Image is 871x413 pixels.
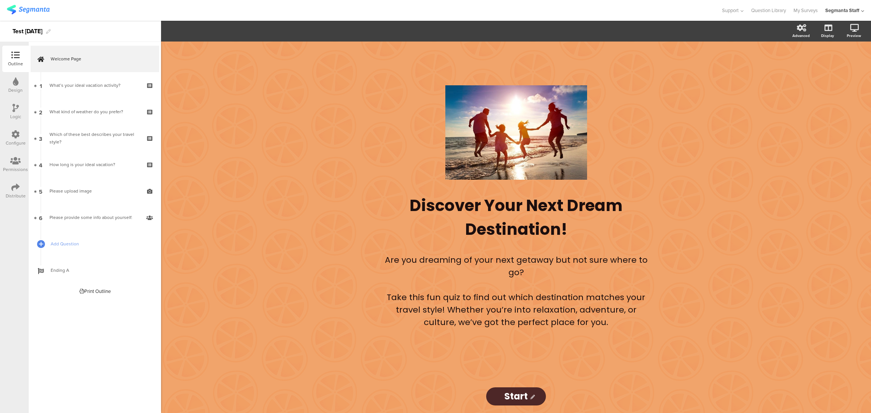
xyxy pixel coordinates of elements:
p: Take this fun quiz to find out which destination matches your travel style! Whether you’re into r... [384,291,648,328]
div: Please provide some info about yourself: [50,214,140,221]
span: 6 [39,213,42,222]
p: Discover Your Next Dream Destination! [376,194,656,241]
a: 5 Please upload image [31,178,159,204]
a: 2 What kind of weather do you prefer? [31,99,159,125]
a: 6 Please provide some info about yourself: [31,204,159,231]
div: Please upload image [50,187,140,195]
div: Logic [10,113,21,120]
img: segmanta logo [7,5,50,14]
div: How long is your ideal vacation? [50,161,140,168]
span: 4 [39,160,42,169]
a: 1 What’s your ideal vacation activity? [31,72,159,99]
div: What’s your ideal vacation activity? [50,82,140,89]
div: Display [821,33,834,39]
span: Welcome Page [51,55,147,63]
span: 3 [39,134,42,142]
div: Segmanta Staff [825,7,859,14]
div: Preview [847,33,861,39]
div: Distribute [6,193,26,199]
div: Which of these best describes your travel style? [50,131,140,146]
a: Ending A [31,257,159,284]
div: What kind of weather do you prefer? [50,108,140,116]
a: 3 Which of these best describes your travel style? [31,125,159,151]
input: Start [486,387,546,405]
div: Configure [6,140,26,146]
span: Support [722,7,739,14]
div: Permissions [3,166,28,173]
div: Test [DATE] [12,25,42,37]
div: Advanced [792,33,810,39]
a: Welcome Page [31,46,159,72]
span: 2 [39,108,42,116]
div: Print Outline [79,288,111,295]
div: Outline [8,60,23,67]
p: Are you dreaming of your next getaway but not sure where to go? [384,254,648,279]
div: Design [8,87,23,94]
a: 4 How long is your ideal vacation? [31,151,159,178]
span: 5 [39,187,42,195]
span: Ending A [51,267,147,274]
span: 1 [40,81,42,89]
span: Add Question [51,240,147,248]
